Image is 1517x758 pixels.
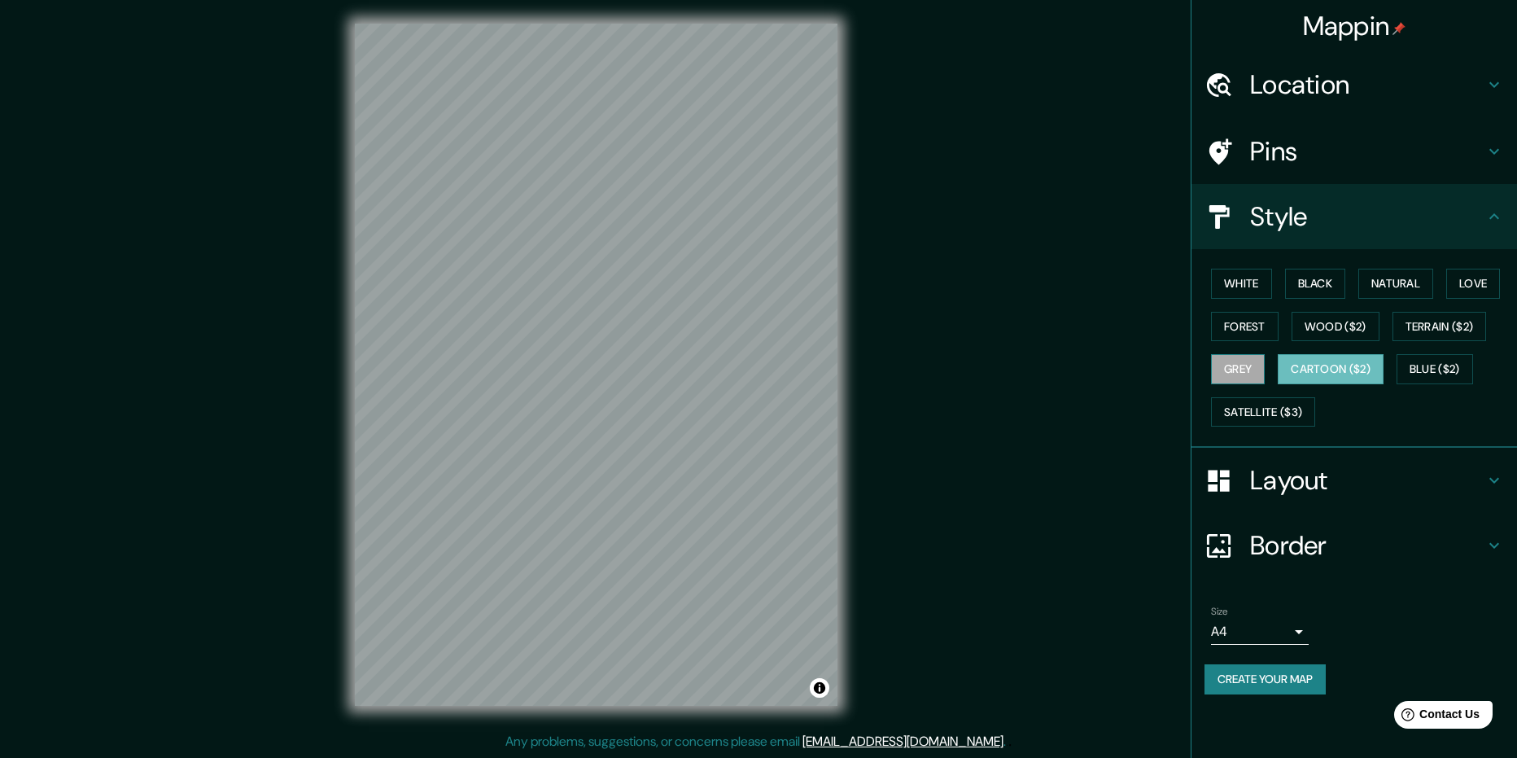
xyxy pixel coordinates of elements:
[1191,513,1517,578] div: Border
[1303,10,1406,42] h4: Mappin
[355,24,837,706] canvas: Map
[1006,732,1008,751] div: .
[1250,529,1484,562] h4: Border
[505,732,1006,751] p: Any problems, suggestions, or concerns please email .
[1250,200,1484,233] h4: Style
[1397,354,1473,384] button: Blue ($2)
[1446,269,1500,299] button: Love
[1250,464,1484,497] h4: Layout
[1285,269,1346,299] button: Black
[1250,135,1484,168] h4: Pins
[1211,312,1279,342] button: Forest
[1008,732,1012,751] div: .
[1250,68,1484,101] h4: Location
[1191,119,1517,184] div: Pins
[802,733,1003,750] a: [EMAIL_ADDRESS][DOMAIN_NAME]
[1392,312,1487,342] button: Terrain ($2)
[1211,269,1272,299] button: White
[1191,448,1517,513] div: Layout
[810,678,829,698] button: Toggle attribution
[1191,52,1517,117] div: Location
[1358,269,1433,299] button: Natural
[1372,694,1499,740] iframe: Help widget launcher
[1392,22,1406,35] img: pin-icon.png
[1204,664,1326,694] button: Create your map
[1292,312,1379,342] button: Wood ($2)
[1278,354,1384,384] button: Cartoon ($2)
[1211,397,1315,427] button: Satellite ($3)
[1191,184,1517,249] div: Style
[1211,354,1265,384] button: Grey
[1211,605,1228,619] label: Size
[1211,619,1309,645] div: A4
